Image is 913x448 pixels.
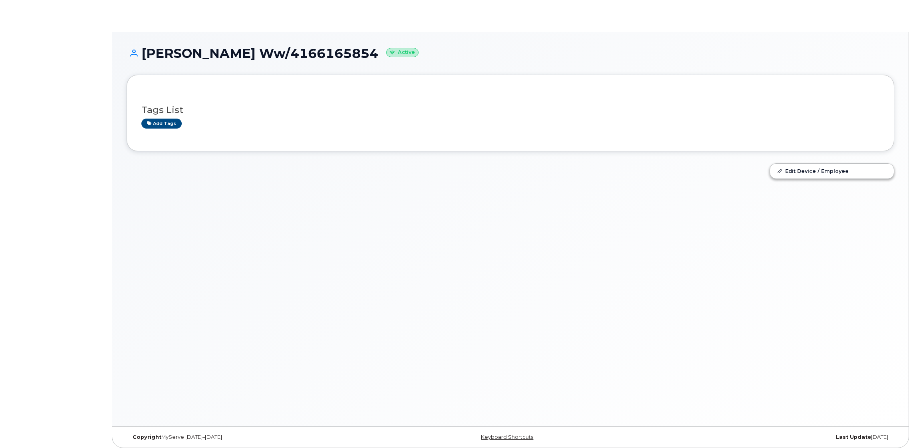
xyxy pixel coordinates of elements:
div: [DATE] [638,434,894,440]
h3: Tags List [141,105,879,115]
div: MyServe [DATE]–[DATE] [127,434,383,440]
a: Edit Device / Employee [770,164,894,178]
small: Active [386,48,419,57]
a: Keyboard Shortcuts [481,434,533,440]
strong: Last Update [836,434,871,440]
a: Add tags [141,119,182,129]
strong: Copyright [133,434,161,440]
h1: [PERSON_NAME] Ww/4166165854 [127,46,894,60]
